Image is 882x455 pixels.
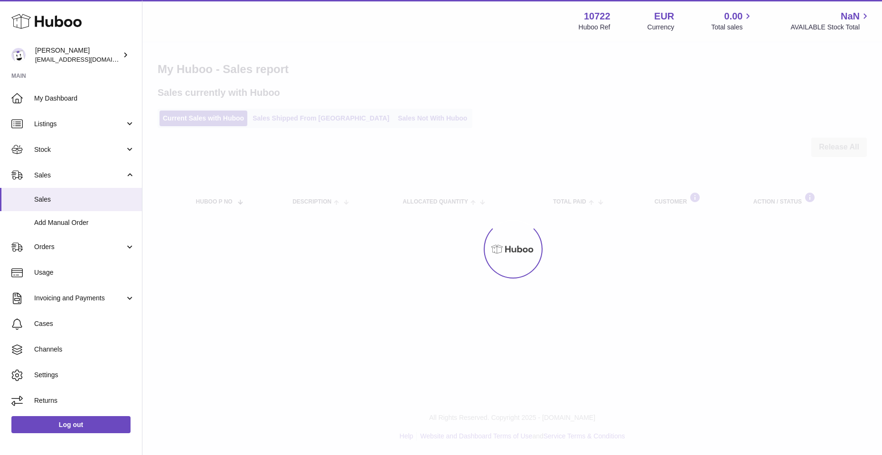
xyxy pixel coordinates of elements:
[34,94,135,103] span: My Dashboard
[34,145,125,154] span: Stock
[35,46,121,64] div: [PERSON_NAME]
[34,345,135,354] span: Channels
[584,10,610,23] strong: 10722
[11,48,26,62] img: sales@plantcaretools.com
[34,371,135,380] span: Settings
[724,10,743,23] span: 0.00
[711,10,753,32] a: 0.00 Total sales
[34,195,135,204] span: Sales
[11,416,131,433] a: Log out
[34,242,125,251] span: Orders
[654,10,674,23] strong: EUR
[34,171,125,180] span: Sales
[790,23,871,32] span: AVAILABLE Stock Total
[711,23,753,32] span: Total sales
[34,294,125,303] span: Invoicing and Payments
[841,10,860,23] span: NaN
[34,218,135,227] span: Add Manual Order
[34,396,135,405] span: Returns
[790,10,871,32] a: NaN AVAILABLE Stock Total
[579,23,610,32] div: Huboo Ref
[34,120,125,129] span: Listings
[34,268,135,277] span: Usage
[34,319,135,328] span: Cases
[647,23,675,32] div: Currency
[35,56,140,63] span: [EMAIL_ADDRESS][DOMAIN_NAME]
